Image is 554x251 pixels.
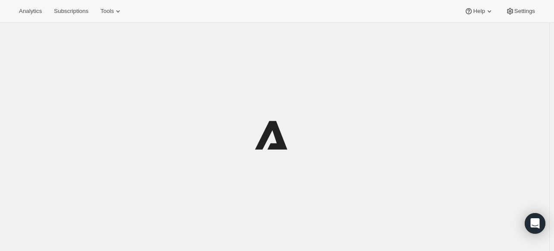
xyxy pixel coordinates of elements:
span: Analytics [19,8,42,15]
span: Tools [100,8,114,15]
button: Tools [95,5,128,17]
button: Analytics [14,5,47,17]
span: Settings [514,8,535,15]
button: Subscriptions [49,5,93,17]
span: Subscriptions [54,8,88,15]
button: Help [459,5,498,17]
div: Open Intercom Messenger [525,213,545,234]
button: Settings [501,5,540,17]
span: Help [473,8,485,15]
